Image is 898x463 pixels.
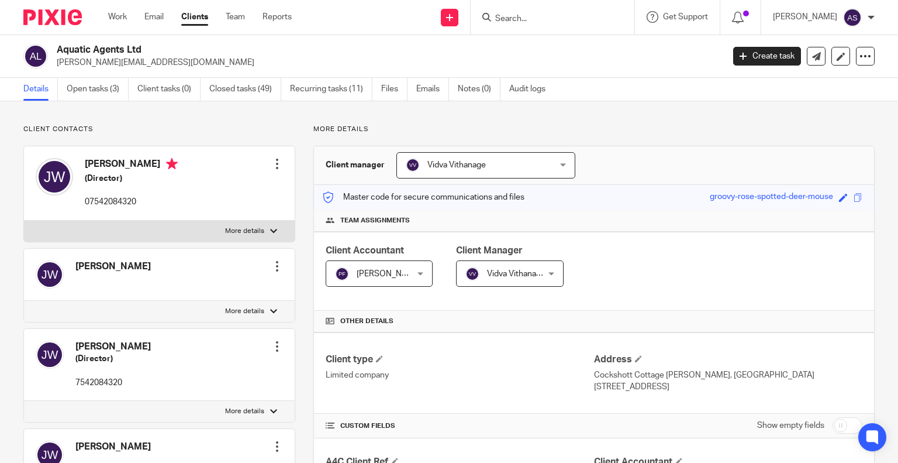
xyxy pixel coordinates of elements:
[75,341,151,353] h4: [PERSON_NAME]
[144,11,164,23] a: Email
[313,125,875,134] p: More details
[594,354,862,366] h4: Address
[75,260,151,273] h4: [PERSON_NAME]
[263,11,292,23] a: Reports
[85,196,178,208] p: 07542084320
[494,14,599,25] input: Search
[427,161,486,169] span: Vidva Vithanage
[225,227,264,236] p: More details
[326,246,404,255] span: Client Accountant
[226,11,245,23] a: Team
[23,9,82,25] img: Pixie
[326,159,385,171] h3: Client manager
[36,158,73,196] img: svg%3E
[594,369,862,381] p: Cockshott Cottage [PERSON_NAME], [GEOGRAPHIC_DATA]
[57,44,584,56] h2: Aquatic Agents Ltd
[843,8,862,27] img: svg%3E
[340,216,410,225] span: Team assignments
[594,381,862,393] p: [STREET_ADDRESS]
[406,158,420,172] img: svg%3E
[23,78,58,101] a: Details
[465,267,479,281] img: svg%3E
[326,354,594,366] h4: Client type
[381,78,407,101] a: Files
[509,78,554,101] a: Audit logs
[181,11,208,23] a: Clients
[357,270,421,278] span: [PERSON_NAME]
[225,307,264,316] p: More details
[23,125,295,134] p: Client contacts
[323,191,524,203] p: Master code for secure communications and files
[326,421,594,431] h4: CUSTOM FIELDS
[85,158,178,173] h4: [PERSON_NAME]
[326,369,594,381] p: Limited company
[340,317,393,326] span: Other details
[733,47,801,66] a: Create task
[85,173,178,184] h5: (Director)
[57,57,716,68] p: [PERSON_NAME][EMAIL_ADDRESS][DOMAIN_NAME]
[108,11,127,23] a: Work
[456,246,523,255] span: Client Manager
[663,13,708,21] span: Get Support
[416,78,449,101] a: Emails
[75,377,151,389] p: 7542084320
[75,441,151,453] h4: [PERSON_NAME]
[225,407,264,416] p: More details
[137,78,201,101] a: Client tasks (0)
[290,78,372,101] a: Recurring tasks (11)
[209,78,281,101] a: Closed tasks (49)
[710,191,833,204] div: groovy-rose-spotted-deer-mouse
[36,260,64,289] img: svg%3E
[458,78,500,101] a: Notes (0)
[487,270,545,278] span: Vidva Vithanage
[36,341,64,369] img: svg%3E
[67,78,129,101] a: Open tasks (3)
[757,420,824,431] label: Show empty fields
[773,11,837,23] p: [PERSON_NAME]
[75,353,151,365] h5: (Director)
[23,44,48,68] img: svg%3E
[166,158,178,170] i: Primary
[335,267,349,281] img: svg%3E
